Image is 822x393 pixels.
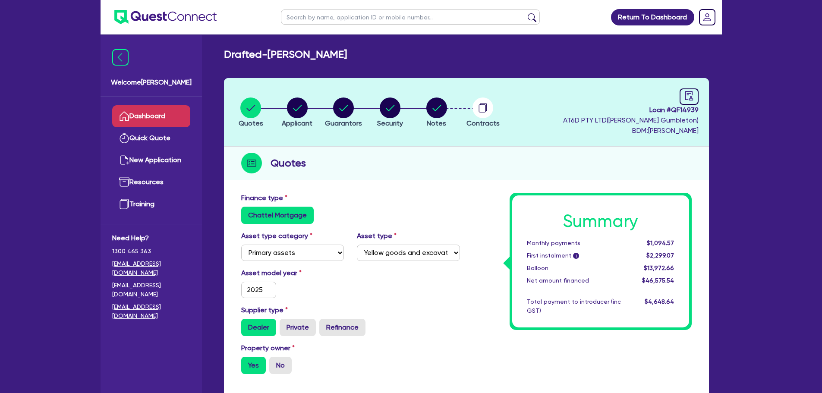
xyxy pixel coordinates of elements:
span: Welcome [PERSON_NAME] [111,77,192,88]
a: audit [680,88,699,105]
a: [EMAIL_ADDRESS][DOMAIN_NAME] [112,259,190,277]
a: Dashboard [112,105,190,127]
button: Applicant [281,97,313,129]
span: Need Help? [112,233,190,243]
label: No [269,357,292,374]
label: Private [280,319,316,336]
label: Yes [241,357,266,374]
div: Net amount financed [520,276,627,285]
span: Contracts [466,119,500,127]
span: $46,575.54 [642,277,674,284]
a: Resources [112,171,190,193]
div: Balloon [520,264,627,273]
button: Quotes [238,97,264,129]
span: $13,972.66 [644,264,674,271]
a: [EMAIL_ADDRESS][DOMAIN_NAME] [112,302,190,321]
label: Asset model year [235,268,351,278]
label: Supplier type [241,305,288,315]
span: Quotes [239,119,263,127]
img: step-icon [241,153,262,173]
button: Contracts [466,97,500,129]
a: [EMAIL_ADDRESS][DOMAIN_NAME] [112,281,190,299]
button: Security [377,97,403,129]
a: Training [112,193,190,215]
a: Quick Quote [112,127,190,149]
span: $4,648.64 [645,298,674,305]
input: Search by name, application ID or mobile number... [281,9,540,25]
a: Return To Dashboard [611,9,694,25]
button: Notes [426,97,447,129]
label: Property owner [241,343,295,353]
span: $1,094.57 [647,239,674,246]
label: Asset type category [241,231,312,241]
button: Guarantors [324,97,362,129]
span: Guarantors [325,119,362,127]
img: icon-menu-close [112,49,129,66]
span: Security [377,119,403,127]
h2: Drafted - [PERSON_NAME] [224,48,347,61]
div: Monthly payments [520,239,627,248]
img: resources [119,177,129,187]
div: First instalment [520,251,627,260]
span: Loan # QF14939 [563,105,699,115]
img: quick-quote [119,133,129,143]
label: Dealer [241,319,276,336]
a: New Application [112,149,190,171]
label: Chattel Mortgage [241,207,314,224]
img: training [119,199,129,209]
span: audit [684,91,694,101]
label: Asset type [357,231,397,241]
span: AT6D PTY LTD ( [PERSON_NAME] Gumbleton ) [563,116,699,124]
div: Total payment to introducer (inc GST) [520,297,627,315]
span: $2,299.07 [646,252,674,259]
label: Refinance [319,319,365,336]
h2: Quotes [271,155,306,171]
span: Notes [427,119,446,127]
span: Applicant [282,119,312,127]
span: i [573,253,579,259]
span: 1300 465 363 [112,247,190,256]
h1: Summary [527,211,674,232]
img: quest-connect-logo-blue [114,10,217,24]
span: BDM: [PERSON_NAME] [563,126,699,136]
a: Dropdown toggle [696,6,718,28]
label: Finance type [241,193,287,203]
img: new-application [119,155,129,165]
